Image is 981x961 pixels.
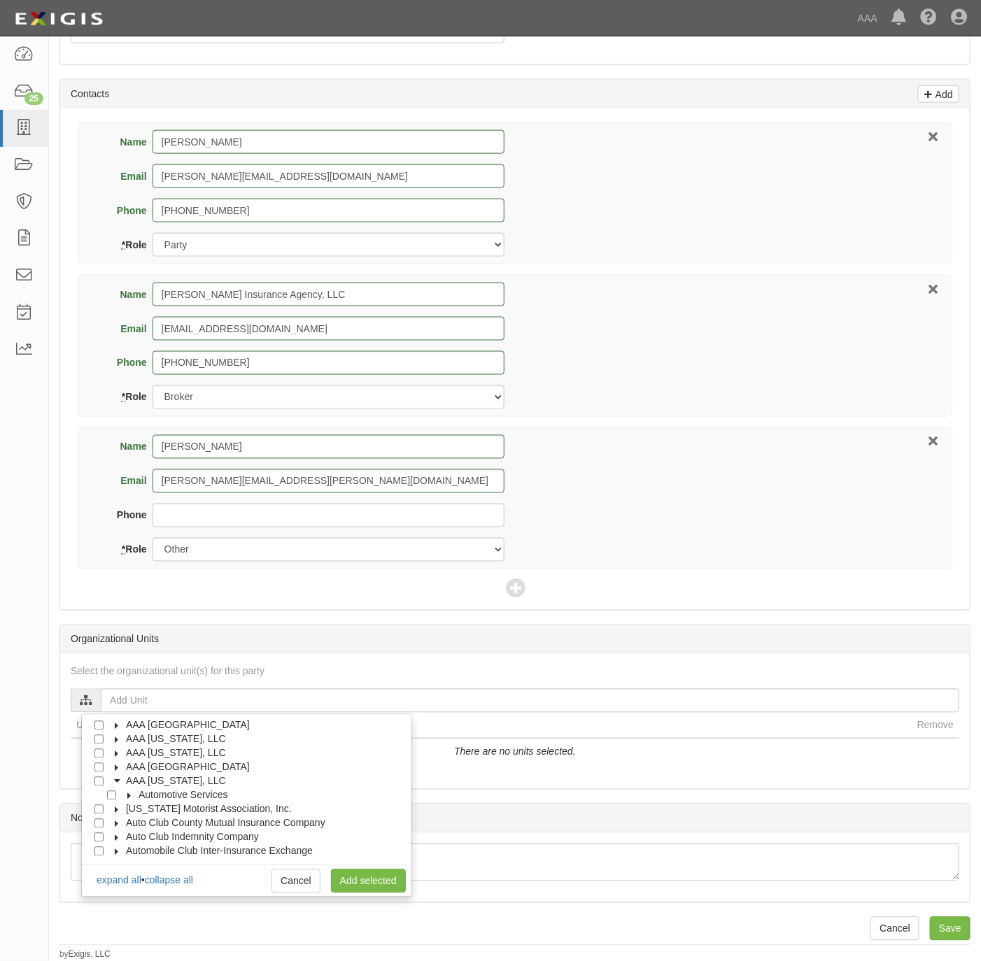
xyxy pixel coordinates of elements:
[59,949,111,961] small: by
[103,135,153,149] label: Name
[126,804,292,815] span: [US_STATE] Motorist Association, Inc.
[331,869,406,893] a: Add selected
[101,689,959,713] input: Add Unit
[24,92,43,105] div: 25
[96,874,193,888] div: •
[918,85,959,103] a: Add
[103,474,153,488] label: Email
[126,846,313,857] span: Automobile Club Inter-Insurance Exchange
[851,4,884,32] a: AAA
[103,543,153,557] label: Role
[97,875,141,886] a: expand all
[103,440,153,454] label: Name
[103,238,153,252] label: Role
[139,790,228,801] span: Automotive Services
[870,917,919,941] a: Cancel
[103,356,153,370] label: Phone
[103,169,153,183] label: Email
[103,508,153,522] label: Phone
[122,544,125,555] abbr: required
[103,204,153,218] label: Phone
[126,832,259,843] span: Auto Club Indemnity Company
[103,287,153,301] label: Name
[271,869,320,893] a: Cancel
[60,804,970,833] div: Notes
[71,713,912,739] th: Unit
[103,322,153,336] label: Email
[126,818,325,829] span: Auto Club County Mutual Insurance Company
[60,625,970,654] div: Organizational Units
[126,720,250,731] span: AAA [GEOGRAPHIC_DATA]
[912,713,959,739] th: Remove
[103,390,153,404] label: Role
[145,875,193,886] a: collapse all
[69,950,111,960] a: Exigis, LLC
[930,917,971,941] input: Save
[122,239,125,250] abbr: required
[60,664,970,678] div: Select the organizational unit(s) for this party
[454,746,576,757] i: There are no units selected.
[10,6,107,31] img: logo-5460c22ac91f19d4615b14bd174203de0afe785f0fc80cf4dbbc73dc1793850b.png
[932,86,953,102] p: Add
[126,776,226,787] span: AAA [US_STATE], LLC
[60,80,970,108] div: Contacts
[122,392,125,403] abbr: required
[506,580,523,599] span: Add Contact
[126,734,226,745] span: AAA [US_STATE], LLC
[920,10,937,27] i: Help Center - Complianz
[126,748,226,759] span: AAA [US_STATE], LLC
[126,762,250,773] span: AAA [GEOGRAPHIC_DATA]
